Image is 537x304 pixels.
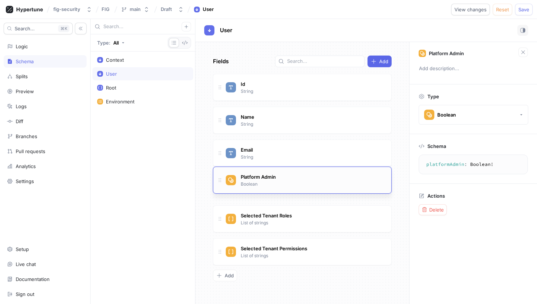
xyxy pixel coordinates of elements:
div: Context [106,57,124,63]
button: main [118,3,152,15]
div: Root [106,85,116,91]
div: All [113,41,119,45]
span: Add [225,273,234,278]
span: Platform Admin [241,174,276,180]
input: Search... [287,58,361,65]
textarea: platformAdmin: Boolean! [422,158,525,171]
input: Search... [103,23,182,30]
button: Boolean [419,105,528,125]
button: Save [515,4,533,15]
button: Delete [419,204,447,215]
p: List of strings [241,220,268,226]
p: String [241,121,253,128]
p: String [241,88,253,95]
div: User [203,6,214,13]
p: Actions [427,193,445,199]
div: Splits [16,73,28,79]
div: Diff [16,118,23,124]
span: View changes [454,7,487,12]
button: Add [367,56,392,67]
span: Search... [15,26,35,31]
p: Schema [427,143,446,149]
div: Live chat [16,261,36,267]
button: fig-security [50,3,95,15]
span: Add [379,59,388,64]
span: Save [518,7,529,12]
button: Search...K [4,23,73,34]
div: Documentation [16,276,50,282]
div: Settings [16,178,34,184]
span: Id [241,81,245,87]
p: Type [427,94,439,99]
p: Type: [97,41,110,45]
div: fig-security [53,6,80,12]
p: Platform Admin [429,50,464,56]
p: Fields [213,57,229,66]
div: Draft [161,6,172,12]
span: Email [241,147,253,153]
span: Reset [496,7,509,12]
div: Preview [16,88,34,94]
p: List of strings [241,252,268,259]
div: Sign out [16,291,34,297]
div: Boolean [437,112,456,118]
div: K [58,25,69,32]
div: Schema [16,58,34,64]
button: Add [213,270,237,281]
div: User [106,71,117,77]
a: Documentation [4,273,87,285]
span: Selected Tenant Permissions [241,246,307,251]
button: Draft [158,3,187,15]
span: Name [241,114,254,120]
div: Logic [16,43,28,49]
span: FIG [102,7,110,12]
div: Branches [16,133,37,139]
button: Reset [493,4,512,15]
div: Environment [106,99,134,104]
p: Boolean [241,181,258,187]
div: Setup [16,246,29,252]
div: main [130,6,141,12]
div: Logs [16,103,27,109]
span: User [220,27,232,33]
div: Pull requests [16,148,45,154]
p: Add description... [416,62,531,75]
span: Selected Tenant Roles [241,213,292,218]
div: Analytics [16,163,36,169]
button: Type: All [95,37,127,49]
span: Delete [429,208,444,212]
button: View changes [451,4,490,15]
p: String [241,154,253,160]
